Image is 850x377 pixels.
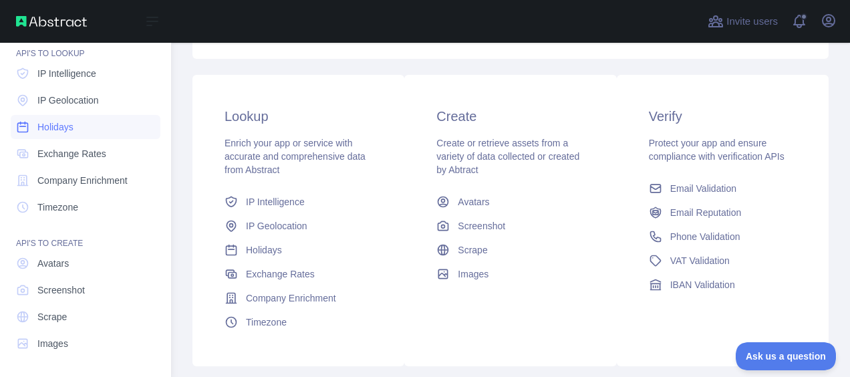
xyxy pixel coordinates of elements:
a: Phone Validation [644,225,802,249]
iframe: Toggle Customer Support [736,342,837,370]
span: IP Geolocation [37,94,99,107]
a: IP Geolocation [11,88,160,112]
a: Screenshot [431,214,589,238]
a: Scrape [11,305,160,329]
button: Invite users [705,11,781,32]
span: IP Geolocation [246,219,307,233]
a: Exchange Rates [11,142,160,166]
img: Abstract API [16,16,87,27]
span: Exchange Rates [246,267,315,281]
span: Create or retrieve assets from a variety of data collected or created by Abtract [436,138,579,175]
a: Exchange Rates [219,262,378,286]
a: Scrape [431,238,589,262]
span: Protect your app and ensure compliance with verification APIs [649,138,785,162]
a: Holidays [11,115,160,139]
h3: Create [436,107,584,126]
span: Images [458,267,488,281]
a: Email Validation [644,176,802,201]
a: Company Enrichment [11,168,160,193]
a: Timezone [219,310,378,334]
a: Screenshot [11,278,160,302]
span: Enrich your app or service with accurate and comprehensive data from Abstract [225,138,366,175]
a: Timezone [11,195,160,219]
a: Holidays [219,238,378,262]
span: Email Reputation [670,206,742,219]
a: Images [11,332,160,356]
h3: Lookup [225,107,372,126]
span: Avatars [37,257,69,270]
span: Exchange Rates [37,147,106,160]
h3: Verify [649,107,797,126]
a: IP Geolocation [219,214,378,238]
div: API'S TO CREATE [11,222,160,249]
a: IBAN Validation [644,273,802,297]
span: IP Intelligence [37,67,96,80]
span: Screenshot [458,219,505,233]
span: Holidays [246,243,282,257]
span: Holidays [37,120,74,134]
a: Company Enrichment [219,286,378,310]
span: IBAN Validation [670,278,735,291]
a: Email Reputation [644,201,802,225]
span: Screenshot [37,283,85,297]
span: Invite users [726,14,778,29]
a: Images [431,262,589,286]
a: Avatars [11,251,160,275]
span: Avatars [458,195,489,209]
span: IP Intelligence [246,195,305,209]
span: Phone Validation [670,230,740,243]
span: Timezone [246,316,287,329]
a: VAT Validation [644,249,802,273]
div: API'S TO LOOKUP [11,32,160,59]
span: Timezone [37,201,78,214]
span: VAT Validation [670,254,730,267]
span: Company Enrichment [246,291,336,305]
span: Images [37,337,68,350]
span: Company Enrichment [37,174,128,187]
a: IP Intelligence [219,190,378,214]
a: IP Intelligence [11,61,160,86]
span: Scrape [458,243,487,257]
a: Avatars [431,190,589,214]
span: Scrape [37,310,67,324]
span: Email Validation [670,182,736,195]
